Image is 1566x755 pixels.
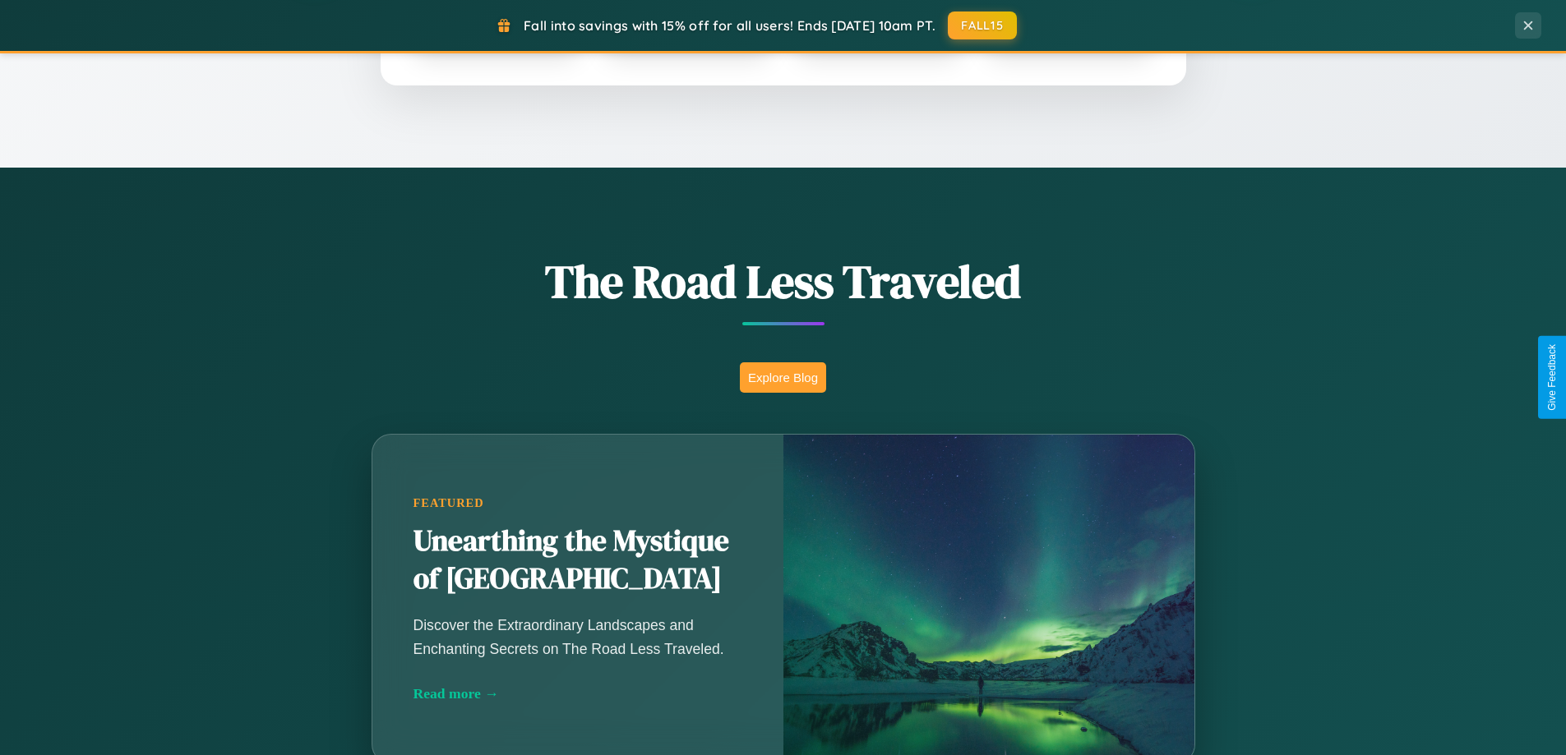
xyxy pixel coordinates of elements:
div: Featured [413,496,742,510]
h2: Unearthing the Mystique of [GEOGRAPHIC_DATA] [413,523,742,598]
button: FALL15 [948,12,1017,39]
p: Discover the Extraordinary Landscapes and Enchanting Secrets on The Road Less Traveled. [413,614,742,660]
span: Fall into savings with 15% off for all users! Ends [DATE] 10am PT. [524,17,935,34]
div: Give Feedback [1546,344,1558,411]
button: Explore Blog [740,362,826,393]
h1: The Road Less Traveled [290,250,1277,313]
div: Read more → [413,685,742,702]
